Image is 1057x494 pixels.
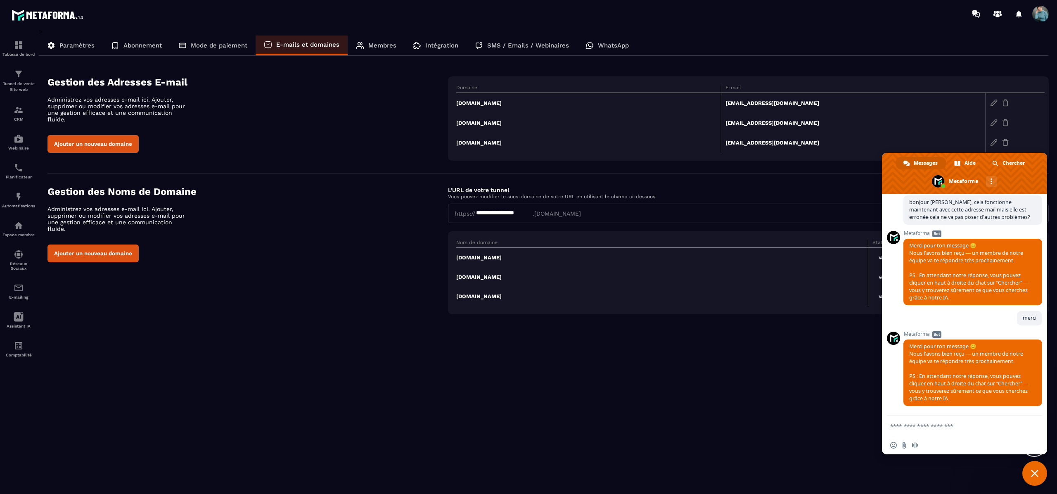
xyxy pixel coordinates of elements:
[2,335,35,363] a: accountantaccountantComptabilité
[2,185,35,214] a: automationsautomationsAutomatisations
[721,85,986,93] th: E-mail
[872,273,935,282] span: Vérification en attente
[896,157,946,169] div: Messages
[448,194,1049,199] p: Vous pouvez modifier le sous-domaine de votre URL en utilisant le champ ci-dessous
[456,113,721,133] td: [DOMAIN_NAME]
[909,199,1030,221] span: bonjour [PERSON_NAME], cela fonctionne maintenant avec cette adresse mail mais elle est erronée c...
[721,133,986,152] td: [EMAIL_ADDRESS][DOMAIN_NAME]
[47,186,448,197] h4: Gestion des Noms de Domaine
[721,113,986,133] td: [EMAIL_ADDRESS][DOMAIN_NAME]
[456,267,868,287] td: [DOMAIN_NAME]
[47,135,139,153] button: Ajouter un nouveau domaine
[2,81,35,93] p: Tunnel de vente Site web
[598,42,629,49] p: WhatsApp
[872,253,935,263] span: Vérification en attente
[2,295,35,299] p: E-mailing
[947,157,984,169] div: Aide
[868,240,1015,248] th: Statut
[14,40,24,50] img: formation
[990,99,998,107] img: edit-gr.78e3acdd.svg
[14,134,24,144] img: automations
[909,242,1029,301] span: Merci pour ton message 😊 Nous l’avons bien reçu — un membre de notre équipe va te répondre très p...
[721,93,986,113] td: [EMAIL_ADDRESS][DOMAIN_NAME]
[456,93,721,113] td: [DOMAIN_NAME]
[12,7,86,23] img: logo
[47,245,139,262] button: Ajouter un nouveau domaine
[2,99,35,128] a: formationformationCRM
[14,163,24,173] img: scheduler
[2,324,35,328] p: Assistant IA
[123,42,162,49] p: Abonnement
[456,85,721,93] th: Domaine
[990,139,998,146] img: edit-gr.78e3acdd.svg
[456,133,721,152] td: [DOMAIN_NAME]
[985,157,1033,169] div: Chercher
[1002,119,1009,126] img: trash-gr.2c9399ab.svg
[456,287,868,306] td: [DOMAIN_NAME]
[14,221,24,230] img: automations
[2,204,35,208] p: Automatisations
[2,63,35,99] a: formationformationTunnel de vente Site web
[903,230,1042,236] span: Metaforma
[2,243,35,277] a: social-networksocial-networkRéseaux Sociaux
[2,175,35,179] p: Planificateur
[965,157,976,169] span: Aide
[14,192,24,202] img: automations
[47,96,192,123] p: Administrez vos adresses e-mail ici. Ajouter, supprimer ou modifier vos adresses e-mail pour une ...
[914,157,938,169] span: Messages
[2,117,35,121] p: CRM
[39,28,1049,327] div: >
[1002,157,1025,169] span: Chercher
[2,353,35,357] p: Comptabilité
[932,230,941,237] span: Bot
[456,248,868,268] td: [DOMAIN_NAME]
[1002,99,1009,107] img: trash-gr.2c9399ab.svg
[2,157,35,185] a: schedulerschedulerPlanificateur
[872,292,935,302] span: Vérification en attente
[932,331,941,338] span: Bot
[2,128,35,157] a: automationsautomationsWebinaire
[368,42,396,49] p: Membres
[14,341,24,351] img: accountant
[47,76,448,88] h4: Gestion des Adresses E-mail
[456,240,868,248] th: Nom de domaine
[2,214,35,243] a: automationsautomationsEspace membre
[2,277,35,306] a: emailemailE-mailing
[2,34,35,63] a: formationformationTableau de bord
[903,331,1042,337] span: Metaforma
[2,306,35,335] a: Assistant IA
[425,42,458,49] p: Intégration
[2,52,35,57] p: Tableau de bord
[2,261,35,271] p: Réseaux Sociaux
[909,343,1029,402] span: Merci pour ton message 😊 Nous l’avons bien reçu — un membre de notre équipe va te répondre très p...
[14,249,24,259] img: social-network
[2,233,35,237] p: Espace membre
[1002,139,1009,146] img: trash-gr.2c9399ab.svg
[890,442,897,449] span: Insérer un emoji
[448,187,509,193] label: L'URL de votre tunnel
[487,42,569,49] p: SMS / Emails / Webinaires
[1023,314,1036,321] span: merci
[276,41,339,48] p: E-mails et domaines
[901,442,908,449] span: Envoyer un fichier
[191,42,247,49] p: Mode de paiement
[912,442,918,449] span: Message audio
[14,105,24,115] img: formation
[2,146,35,150] p: Webinaire
[14,283,24,293] img: email
[990,119,998,126] img: edit-gr.78e3acdd.svg
[47,206,192,232] p: Administrez vos adresses e-mail ici. Ajouter, supprimer ou modifier vos adresses e-mail pour une ...
[986,176,997,187] div: Autres canaux
[890,423,1021,430] textarea: Entrez votre message...
[1022,461,1047,486] div: Fermer le chat
[14,69,24,79] img: formation
[59,42,95,49] p: Paramètres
